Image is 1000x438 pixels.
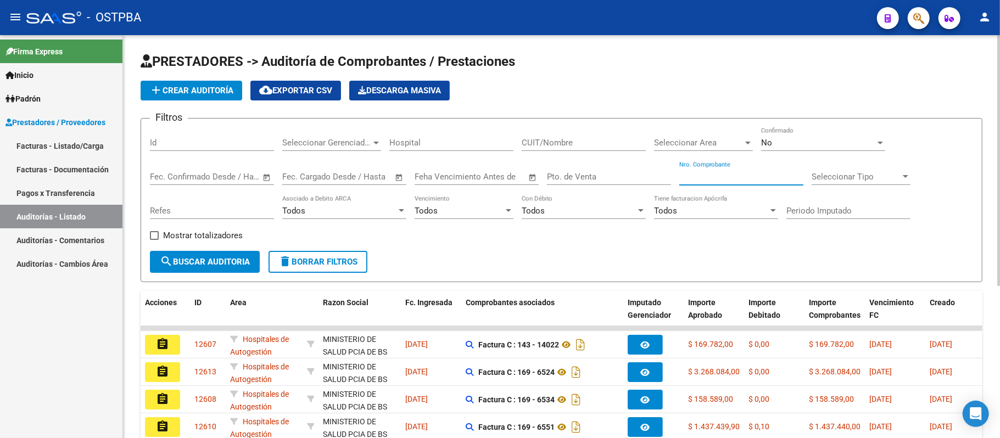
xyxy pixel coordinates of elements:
span: Todos [415,206,438,216]
span: Mostrar totalizadores [163,229,243,242]
span: ID [194,298,202,307]
span: [DATE] [869,395,892,403]
datatable-header-cell: Comprobantes asociados [461,291,623,339]
span: Hospitales de Autogestión [230,390,289,411]
div: - 30626983398 [323,388,396,411]
span: - OSTPBA [87,5,141,30]
span: 12607 [194,340,216,349]
input: Fecha inicio [282,172,327,182]
span: $ 0,00 [748,395,769,403]
span: Imputado Gerenciador [628,298,671,319]
i: Descargar documento [569,391,583,408]
span: 12608 [194,395,216,403]
span: Razon Social [323,298,368,307]
span: Seleccionar Gerenciador [282,138,371,148]
div: - 30626983398 [323,361,396,384]
mat-icon: person [978,10,991,24]
span: No [761,138,772,148]
button: Open calendar [393,171,406,184]
span: Buscar Auditoria [160,257,250,267]
span: $ 169.782,00 [809,340,854,349]
mat-icon: delete [278,255,292,268]
datatable-header-cell: ID [190,291,226,339]
input: Fecha fin [337,172,390,182]
datatable-header-cell: Acciones [141,291,190,339]
span: [DATE] [405,367,428,376]
span: Seleccionar Area [654,138,743,148]
span: $ 169.782,00 [688,340,733,349]
span: Exportar CSV [259,86,332,96]
strong: Factura C : 169 - 6534 [478,395,555,404]
span: Firma Express [5,46,63,58]
mat-icon: assignment [156,365,169,378]
datatable-header-cell: Razon Social [319,291,401,339]
strong: Factura C : 169 - 6551 [478,423,555,431]
h3: Filtros [150,110,188,125]
mat-icon: add [149,83,163,97]
datatable-header-cell: Importe Comprobantes [805,291,865,339]
span: $ 1.437.440,00 [809,422,861,431]
span: $ 3.268.084,00 [809,367,861,376]
app-download-masive: Descarga masiva de comprobantes (adjuntos) [349,81,450,100]
datatable-header-cell: Vencimiento FC [865,291,925,339]
mat-icon: search [160,255,173,268]
datatable-header-cell: Fc. Ingresada [401,291,461,339]
strong: Factura C : 143 - 14022 [478,340,559,349]
span: 12613 [194,367,216,376]
mat-icon: assignment [156,338,169,351]
span: Seleccionar Tipo [812,172,901,182]
span: [DATE] [869,367,892,376]
div: MINISTERIO DE SALUD PCIA DE BS AS [323,388,396,425]
span: Padrón [5,93,41,105]
i: Descargar documento [573,336,588,353]
span: Todos [522,206,545,216]
i: Descargar documento [569,418,583,436]
i: Descargar documento [569,363,583,381]
span: Importe Aprobado [688,298,722,319]
datatable-header-cell: Importe Debitado [744,291,805,339]
span: Acciones [145,298,177,307]
button: Crear Auditoría [141,81,242,100]
span: Importe Comprobantes [809,298,861,319]
span: PRESTADORES -> Auditoría de Comprobantes / Prestaciones [141,54,515,69]
span: Importe Debitado [748,298,780,319]
span: Creado [930,298,955,307]
span: 12610 [194,422,216,431]
span: $ 3.268.084,00 [688,367,740,376]
span: Todos [654,206,677,216]
button: Borrar Filtros [269,251,367,273]
span: [DATE] [930,367,952,376]
div: - 30626983398 [323,333,396,356]
span: Inicio [5,69,33,81]
span: Descarga Masiva [358,86,441,96]
span: $ 0,10 [748,422,769,431]
mat-icon: menu [9,10,22,24]
button: Exportar CSV [250,81,341,100]
span: [DATE] [405,340,428,349]
span: $ 0,00 [748,340,769,349]
span: Prestadores / Proveedores [5,116,105,128]
span: $ 158.589,00 [809,395,854,403]
div: MINISTERIO DE SALUD PCIA DE BS AS [323,361,396,398]
mat-icon: assignment [156,420,169,433]
span: [DATE] [405,422,428,431]
button: Open calendar [527,171,539,184]
button: Buscar Auditoria [150,251,260,273]
div: MINISTERIO DE SALUD PCIA DE BS AS [323,333,396,370]
mat-icon: assignment [156,392,169,406]
span: Borrar Filtros [278,257,357,267]
span: [DATE] [930,422,952,431]
span: [DATE] [930,395,952,403]
datatable-header-cell: Area [226,291,303,339]
span: [DATE] [930,340,952,349]
datatable-header-cell: Creado [925,291,986,339]
span: $ 158.589,00 [688,395,733,403]
span: Comprobantes asociados [466,298,555,307]
span: [DATE] [405,395,428,403]
span: Crear Auditoría [149,86,233,96]
span: [DATE] [869,422,892,431]
button: Descarga Masiva [349,81,450,100]
input: Fecha inicio [150,172,194,182]
span: Vencimiento FC [869,298,914,319]
span: Fc. Ingresada [405,298,452,307]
